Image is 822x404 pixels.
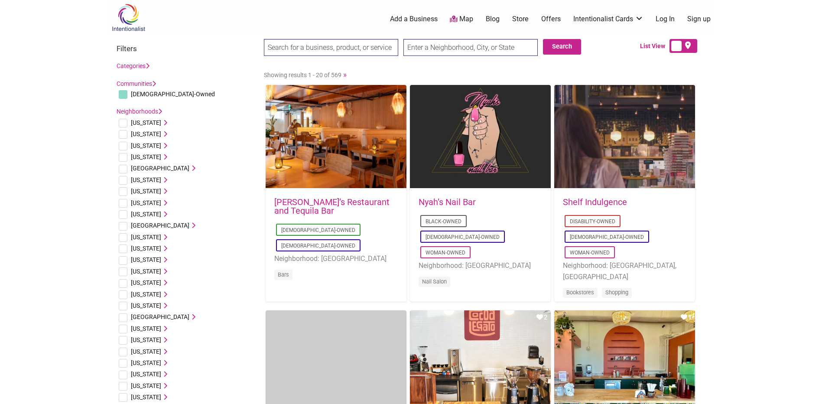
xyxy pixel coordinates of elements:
[570,250,610,256] a: Woman-Owned
[117,108,162,115] a: Neighborhoods
[131,222,189,229] span: [GEOGRAPHIC_DATA]
[426,250,465,256] a: Woman-Owned
[422,278,447,285] a: Nail Salon
[131,256,161,263] span: [US_STATE]
[605,289,628,296] a: Shopping
[131,91,215,98] span: [DEMOGRAPHIC_DATA]-Owned
[131,211,161,218] span: [US_STATE]
[563,197,627,207] a: Shelf Indulgence
[131,199,161,206] span: [US_STATE]
[131,394,161,401] span: [US_STATE]
[131,336,161,343] span: [US_STATE]
[131,142,161,149] span: [US_STATE]
[131,188,161,195] span: [US_STATE]
[390,14,438,24] a: Add a Business
[131,234,161,241] span: [US_STATE]
[563,260,686,282] li: Neighborhood: [GEOGRAPHIC_DATA], [GEOGRAPHIC_DATA]
[426,234,500,240] a: [DEMOGRAPHIC_DATA]-Owned
[131,325,161,332] span: [US_STATE]
[117,44,255,53] h3: Filters
[131,279,161,286] span: [US_STATE]
[131,130,161,137] span: [US_STATE]
[274,197,390,216] a: [PERSON_NAME]’s Restaurant and Tequila Bar
[343,70,347,79] a: »
[131,268,161,275] span: [US_STATE]
[131,313,189,320] span: [GEOGRAPHIC_DATA]
[543,39,581,55] button: Search
[541,14,561,24] a: Offers
[131,302,161,309] span: [US_STATE]
[573,14,643,24] a: Intentionalist Cards
[131,359,161,366] span: [US_STATE]
[131,291,161,298] span: [US_STATE]
[656,14,675,24] a: Log In
[131,153,161,160] span: [US_STATE]
[264,39,398,56] input: Search for a business, product, or service
[278,271,289,278] a: Bars
[131,245,161,252] span: [US_STATE]
[108,3,149,32] img: Intentionalist
[640,42,669,51] span: List View
[131,119,161,126] span: [US_STATE]
[419,197,476,207] a: Nyah’s Nail Bar
[570,218,615,225] a: Disability-Owned
[281,243,355,249] a: [DEMOGRAPHIC_DATA]-Owned
[281,227,355,233] a: [DEMOGRAPHIC_DATA]-Owned
[131,165,189,172] span: [GEOGRAPHIC_DATA]
[566,289,594,296] a: Bookstores
[131,371,161,378] span: [US_STATE]
[117,80,156,87] a: Communities
[264,72,341,78] span: Showing results 1 - 20 of 569
[117,62,149,69] a: Categories
[486,14,500,24] a: Blog
[512,14,529,24] a: Store
[570,234,644,240] a: [DEMOGRAPHIC_DATA]-Owned
[131,176,161,183] span: [US_STATE]
[403,39,538,56] input: Enter a Neighborhood, City, or State
[131,348,161,355] span: [US_STATE]
[131,382,161,389] span: [US_STATE]
[450,14,473,24] a: Map
[419,260,542,271] li: Neighborhood: [GEOGRAPHIC_DATA]
[426,218,461,225] a: Black-Owned
[274,253,398,264] li: Neighborhood: [GEOGRAPHIC_DATA]
[687,14,711,24] a: Sign up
